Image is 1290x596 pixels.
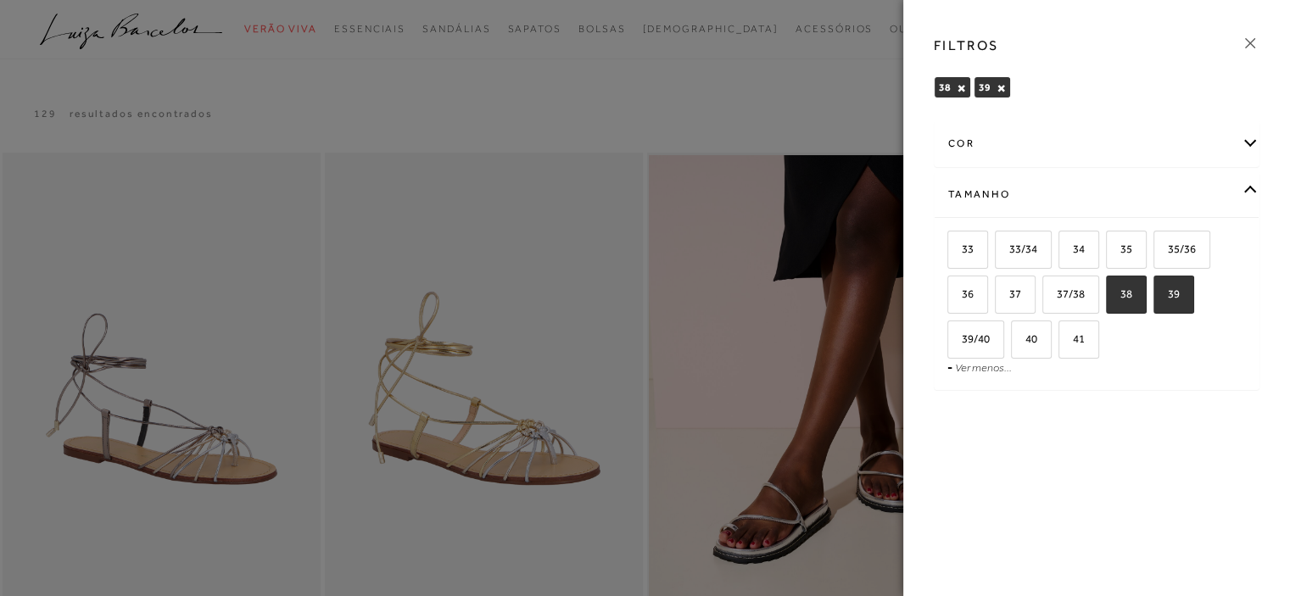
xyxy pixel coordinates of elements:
[949,287,974,300] span: 36
[1151,288,1168,305] input: 39
[947,360,952,374] span: -
[992,288,1009,305] input: 37
[1151,243,1168,260] input: 35/36
[1013,332,1037,345] span: 40
[955,361,1012,374] a: Ver menos...
[957,82,966,94] button: 38 Close
[1040,288,1057,305] input: 37/38
[1103,288,1120,305] input: 38
[939,81,951,93] span: 38
[1103,243,1120,260] input: 35
[949,332,990,345] span: 39/40
[945,243,962,260] input: 33
[935,172,1259,217] div: Tamanho
[1008,333,1025,350] input: 40
[1108,287,1132,300] span: 38
[945,333,962,350] input: 39/40
[1155,287,1180,300] span: 39
[935,121,1259,166] div: cor
[949,242,974,255] span: 33
[979,81,991,93] span: 39
[1044,287,1085,300] span: 37/38
[992,243,1009,260] input: 33/34
[997,242,1037,255] span: 33/34
[1155,242,1196,255] span: 35/36
[1108,242,1132,255] span: 35
[1060,332,1085,345] span: 41
[997,82,1006,94] button: 39 Close
[934,36,999,55] h3: FILTROS
[997,287,1021,300] span: 37
[1056,243,1073,260] input: 34
[1060,242,1085,255] span: 34
[945,288,962,305] input: 36
[1056,333,1073,350] input: 41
